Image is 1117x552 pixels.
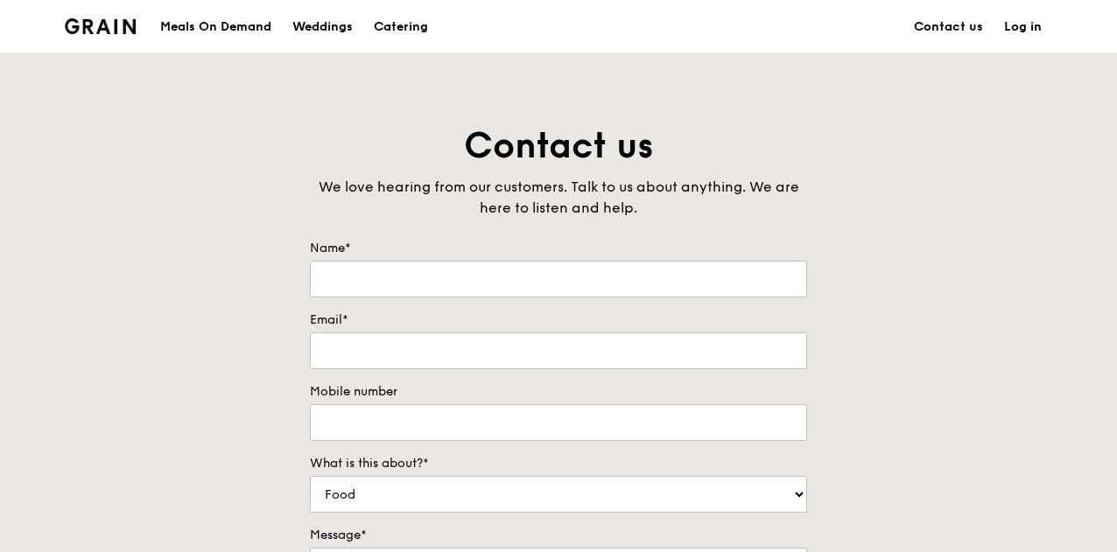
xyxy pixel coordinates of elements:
div: Weddings [292,1,353,53]
label: Email* [310,311,807,329]
a: Catering [363,1,439,53]
h1: Contact us [310,122,807,170]
label: Name* [310,240,807,257]
img: Grain [65,18,136,34]
div: Catering [374,1,428,53]
label: What is this about?* [310,455,807,472]
div: Meals On Demand [160,1,271,53]
a: Log in [994,1,1052,53]
div: We love hearing from our customers. Talk to us about anything. We are here to listen and help. [310,177,807,219]
label: Mobile number [310,383,807,401]
label: Message* [310,527,807,544]
a: Weddings [282,1,363,53]
a: Contact us [903,1,994,53]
